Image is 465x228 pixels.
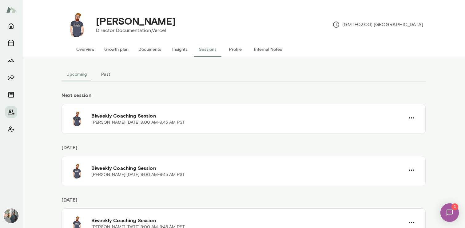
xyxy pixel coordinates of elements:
[221,42,249,57] button: Profile
[5,71,17,84] button: Insights
[96,15,176,27] h4: [PERSON_NAME]
[62,67,426,82] div: basic tabs example
[62,91,426,104] h6: Next session
[91,164,405,172] h6: Biweekly Coaching Session
[166,42,194,57] button: Insights
[62,144,426,156] h6: [DATE]
[332,21,423,28] p: (GMT+02:00) [GEOGRAPHIC_DATA]
[194,42,221,57] button: Sessions
[62,67,92,82] button: Upcoming
[99,42,133,57] button: Growth plan
[5,106,17,118] button: Members
[5,89,17,101] button: Documents
[5,20,17,32] button: Home
[64,12,89,37] img: Rich Haines
[5,37,17,49] button: Sessions
[5,54,17,66] button: Growth Plan
[6,4,16,16] img: Mento
[4,208,18,223] img: Gene Lee
[91,172,185,178] p: [PERSON_NAME] · [DATE] · 9:00 AM-9:45 AM PST
[71,42,99,57] button: Overview
[249,42,287,57] button: Internal Notes
[133,42,166,57] button: Documents
[96,27,176,34] p: Director Documentation, Vercel
[91,217,405,224] h6: Biweekly Coaching Session
[91,119,185,126] p: [PERSON_NAME] · [DATE] · 9:00 AM-9:45 AM PST
[92,67,119,82] button: Past
[62,196,426,208] h6: [DATE]
[91,112,405,119] h6: Biweekly Coaching Session
[5,123,17,135] button: Client app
